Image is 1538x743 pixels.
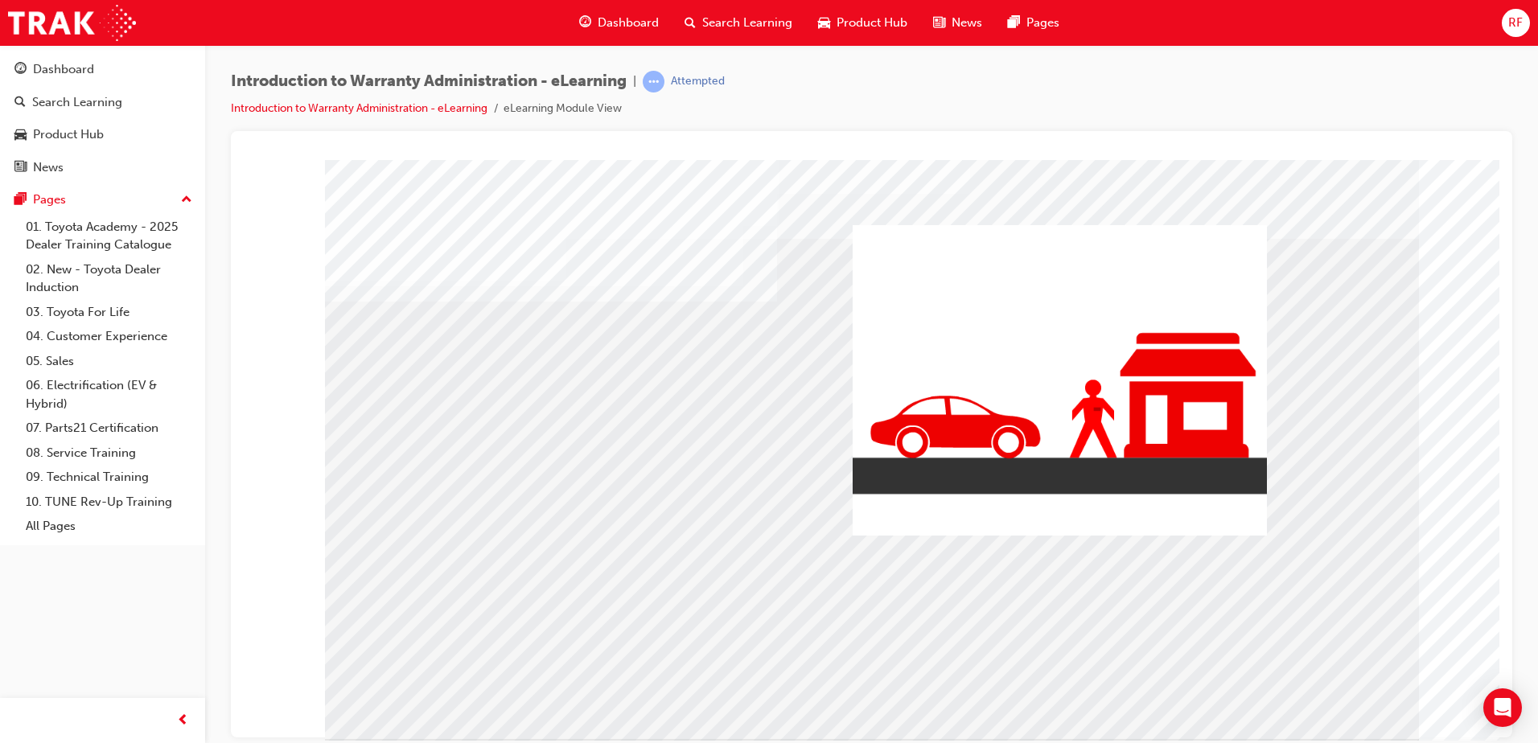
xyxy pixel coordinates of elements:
[933,13,945,33] span: news-icon
[6,51,199,185] button: DashboardSearch LearningProduct HubNews
[6,120,199,150] a: Product Hub
[633,72,636,91] span: |
[19,441,199,466] a: 08. Service Training
[19,514,199,539] a: All Pages
[6,153,199,183] a: News
[33,158,64,177] div: News
[598,14,659,32] span: Dashboard
[643,71,664,92] span: learningRecordVerb_ATTEMPT-icon
[1026,14,1059,32] span: Pages
[685,13,696,33] span: search-icon
[32,93,122,112] div: Search Learning
[504,100,622,118] li: eLearning Module View
[995,6,1072,39] a: pages-iconPages
[702,14,792,32] span: Search Learning
[19,324,199,349] a: 04. Customer Experience
[19,490,199,515] a: 10. TUNE Rev-Up Training
[672,6,805,39] a: search-iconSearch Learning
[33,191,66,209] div: Pages
[19,373,199,416] a: 06. Electrification (EV & Hybrid)
[1502,9,1530,37] button: RF
[6,185,199,215] button: Pages
[6,88,199,117] a: Search Learning
[8,5,136,41] img: Trak
[1008,13,1020,33] span: pages-icon
[33,60,94,79] div: Dashboard
[14,63,27,77] span: guage-icon
[19,215,199,257] a: 01. Toyota Academy - 2025 Dealer Training Catalogue
[19,300,199,325] a: 03. Toyota For Life
[33,125,104,144] div: Product Hub
[1483,688,1522,727] div: Open Intercom Messenger
[177,711,189,731] span: prev-icon
[14,193,27,207] span: pages-icon
[920,6,995,39] a: news-iconNews
[231,72,627,91] span: Introduction to Warranty Administration - eLearning
[671,74,725,89] div: Attempted
[805,6,920,39] a: car-iconProduct Hub
[6,55,199,84] a: Dashboard
[181,190,192,211] span: up-icon
[566,6,672,39] a: guage-iconDashboard
[14,128,27,142] span: car-icon
[1508,14,1523,32] span: RF
[19,416,199,441] a: 07. Parts21 Certification
[14,96,26,110] span: search-icon
[837,14,907,32] span: Product Hub
[19,257,199,300] a: 02. New - Toyota Dealer Induction
[579,13,591,33] span: guage-icon
[231,101,487,115] a: Introduction to Warranty Administration - eLearning
[14,161,27,175] span: news-icon
[19,349,199,374] a: 05. Sales
[818,13,830,33] span: car-icon
[19,465,199,490] a: 09. Technical Training
[952,14,982,32] span: News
